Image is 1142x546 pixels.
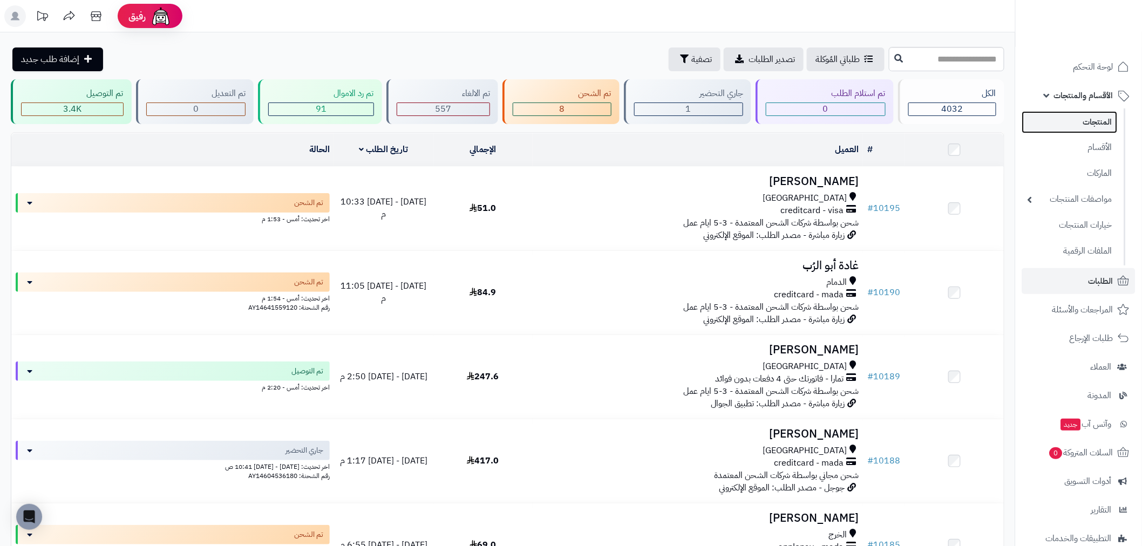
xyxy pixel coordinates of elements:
[21,53,79,66] span: إضافة طلب جديد
[467,370,499,383] span: 247.6
[1022,411,1136,437] a: وآتس آبجديد
[1022,440,1136,466] a: السلات المتروكة0
[1070,331,1113,346] span: طلبات الإرجاع
[826,276,847,289] span: الدمام
[537,512,859,524] h3: [PERSON_NAME]
[691,53,712,66] span: تصفية
[470,286,496,299] span: 84.9
[341,195,426,221] span: [DATE] - [DATE] 10:33 م
[146,87,246,100] div: تم التعديل
[815,53,860,66] span: طلباتي المُوكلة
[908,87,997,100] div: الكل
[1073,59,1113,74] span: لوحة التحكم
[9,79,134,124] a: تم التوصيل 3.4K
[1022,54,1136,80] a: لوحة التحكم
[1050,447,1063,459] span: 0
[1052,302,1113,317] span: المراجعات والأسئلة
[711,397,845,410] span: زيارة مباشرة - مصدر الطلب: تطبيق الجوال
[16,292,330,303] div: اخر تحديث: أمس - 1:54 م
[686,103,691,115] span: 1
[29,5,56,30] a: تحديثات المنصة
[269,103,373,115] div: 91
[766,103,885,115] div: 0
[896,79,1007,124] a: الكل4032
[1065,474,1112,489] span: أدوات التسويق
[340,370,427,383] span: [DATE] - [DATE] 2:50 م
[622,79,754,124] a: جاري التحضير 1
[537,428,859,440] h3: [PERSON_NAME]
[1091,502,1112,517] span: التقارير
[513,103,611,115] div: 8
[1091,359,1112,374] span: العملاء
[669,47,720,71] button: تصفية
[537,344,859,356] h3: [PERSON_NAME]
[1022,325,1136,351] a: طلبات الإرجاع
[867,370,873,383] span: #
[1022,188,1118,211] a: مواصفات المنتجات
[763,360,847,373] span: [GEOGRAPHIC_DATA]
[635,103,743,115] div: 1
[835,143,859,156] a: العميل
[828,529,847,541] span: الخرج
[309,143,330,156] a: الحالة
[763,192,847,204] span: [GEOGRAPHIC_DATA]
[1022,268,1136,294] a: الطلبات
[470,202,496,215] span: 51.0
[867,454,900,467] a: #10188
[753,79,896,124] a: تم استلام الطلب 0
[1022,240,1118,263] a: الملفات الرقمية
[294,197,323,208] span: تم الشحن
[513,87,611,100] div: تم الشحن
[1061,419,1081,431] span: جديد
[291,366,323,377] span: تم التوصيل
[780,204,844,217] span: creditcard - visa
[749,53,795,66] span: تصدير الطلبات
[16,381,330,392] div: اخر تحديث: أمس - 2:20 م
[1022,136,1118,159] a: الأقسام
[867,143,873,156] a: #
[1046,531,1112,546] span: التطبيقات والخدمات
[1088,388,1112,403] span: المدونة
[500,79,622,124] a: تم الشحن 8
[683,216,859,229] span: شحن بواسطة شركات الشحن المعتمدة - 3-5 ايام عمل
[683,385,859,398] span: شحن بواسطة شركات الشحن المعتمدة - 3-5 ايام عمل
[359,143,409,156] a: تاريخ الطلب
[823,103,828,115] span: 0
[470,143,497,156] a: الإجمالي
[147,103,246,115] div: 0
[268,87,374,100] div: تم رد الاموال
[63,103,81,115] span: 3.4K
[22,103,123,115] div: 3375
[248,303,330,312] span: رقم الشحنة: AY14641559120
[1060,417,1112,432] span: وآتس آب
[867,370,900,383] a: #10189
[1022,383,1136,408] a: المدونة
[867,286,900,299] a: #10190
[941,103,963,115] span: 4032
[1022,297,1136,323] a: المراجعات والأسئلة
[867,286,873,299] span: #
[867,454,873,467] span: #
[1049,445,1113,460] span: السلات المتروكة
[719,481,845,494] span: جوجل - مصدر الطلب: الموقع الإلكتروني
[341,279,426,305] span: [DATE] - [DATE] 11:05 م
[316,103,327,115] span: 91
[807,47,885,71] a: طلباتي المُوكلة
[1022,111,1118,133] a: المنتجات
[397,87,491,100] div: تم الالغاء
[16,504,42,530] div: Open Intercom Messenger
[16,460,330,472] div: اخر تحديث: [DATE] - [DATE] 10:41 ص
[1089,274,1113,289] span: الطلبات
[12,47,103,71] a: إضافة طلب جديد
[294,529,323,540] span: تم الشحن
[16,213,330,224] div: اخر تحديث: أمس - 1:53 م
[867,202,873,215] span: #
[703,229,845,242] span: زيارة مباشرة - مصدر الطلب: الموقع الإلكتروني
[763,445,847,457] span: [GEOGRAPHIC_DATA]
[134,79,256,124] a: تم التعديل 0
[774,289,844,301] span: creditcard - mada
[683,301,859,313] span: شحن بواسطة شركات الشحن المعتمدة - 3-5 ايام عمل
[537,175,859,188] h3: [PERSON_NAME]
[1054,88,1113,103] span: الأقسام والمنتجات
[248,471,330,481] span: رقم الشحنة: AY14604536180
